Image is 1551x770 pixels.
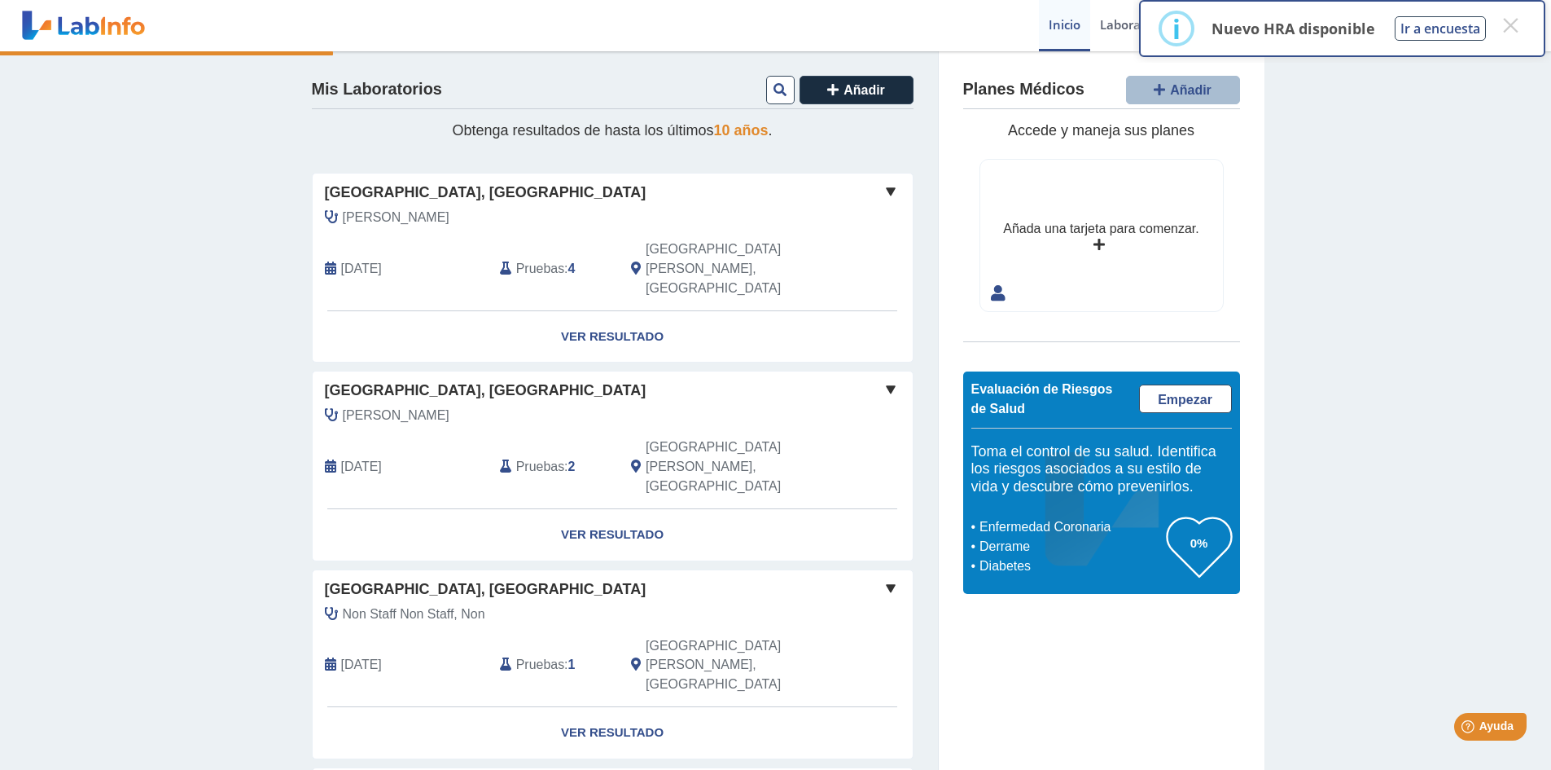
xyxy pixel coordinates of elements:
[646,240,826,298] span: San Juan, PR
[325,579,646,601] span: [GEOGRAPHIC_DATA], [GEOGRAPHIC_DATA]
[568,460,576,473] b: 2
[341,457,382,477] span: 2024-05-11
[843,83,885,97] span: Añadir
[971,443,1232,496] h5: Toma el control de su salud. Identifica los riesgos asociados a su estilo de vida y descubre cómo...
[646,438,826,496] span: San Juan, PR
[568,262,576,275] b: 4
[313,509,913,561] a: Ver Resultado
[343,605,485,624] span: Non Staff Non Staff, Non
[714,122,769,139] span: 10 años
[975,517,1167,537] li: Enfermedad Coronaria
[343,406,449,425] span: Colon Alonso, Jose
[488,240,619,298] div: :
[1167,533,1232,553] h3: 0%
[1395,16,1486,41] button: Ir a encuesta
[963,80,1084,99] h4: Planes Médicos
[646,636,826,695] span: San Juan, PR
[800,76,914,104] button: Añadir
[1211,19,1375,38] p: Nuevo HRA disponible
[1008,122,1194,139] span: Accede y maneja sus planes
[313,311,913,363] a: Ver Resultado
[325,380,646,402] span: [GEOGRAPHIC_DATA], [GEOGRAPHIC_DATA]
[1170,83,1211,97] span: Añadir
[975,537,1167,557] li: Derrame
[343,208,449,227] span: Colon Alonso, Jose
[341,259,382,279] span: 2025-05-26
[1158,393,1212,407] span: Empezar
[516,457,564,477] span: Pruebas
[341,655,382,675] span: 2024-04-20
[312,80,442,99] h4: Mis Laboratorios
[568,658,576,671] b: 1
[516,259,564,279] span: Pruebas
[1126,76,1240,104] button: Añadir
[1496,11,1525,40] button: Close this dialog
[313,707,913,759] a: Ver Resultado
[1172,14,1181,43] div: i
[325,182,646,204] span: [GEOGRAPHIC_DATA], [GEOGRAPHIC_DATA]
[516,655,564,675] span: Pruebas
[1406,706,1533,752] iframe: Help widget launcher
[488,438,619,496] div: :
[971,382,1113,416] span: Evaluación de Riesgos de Salud
[1139,385,1232,413] a: Empezar
[488,636,619,695] div: :
[1003,219,1198,239] div: Añada una tarjeta para comenzar.
[452,122,772,139] span: Obtenga resultados de hasta los últimos .
[975,557,1167,576] li: Diabetes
